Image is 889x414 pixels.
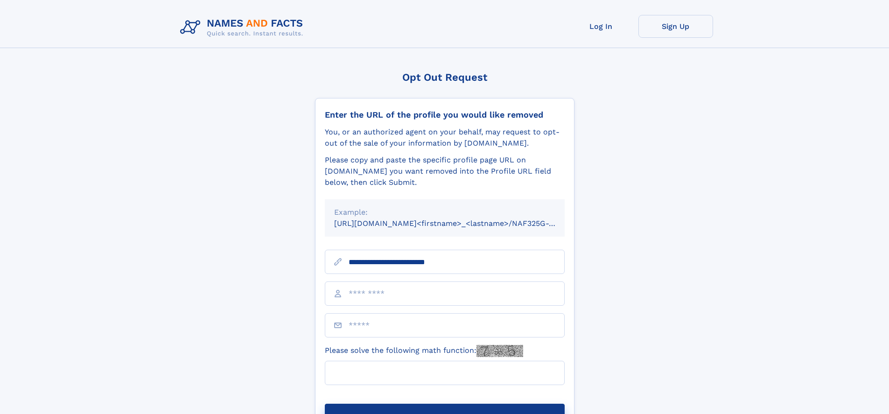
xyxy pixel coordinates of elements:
div: Enter the URL of the profile you would like removed [325,110,565,120]
div: You, or an authorized agent on your behalf, may request to opt-out of the sale of your informatio... [325,126,565,149]
div: Example: [334,207,555,218]
div: Opt Out Request [315,71,574,83]
a: Sign Up [638,15,713,38]
small: [URL][DOMAIN_NAME]<firstname>_<lastname>/NAF325G-xxxxxxxx [334,219,582,228]
a: Log In [564,15,638,38]
label: Please solve the following math function: [325,345,523,357]
div: Please copy and paste the specific profile page URL on [DOMAIN_NAME] you want removed into the Pr... [325,154,565,188]
img: Logo Names and Facts [176,15,311,40]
